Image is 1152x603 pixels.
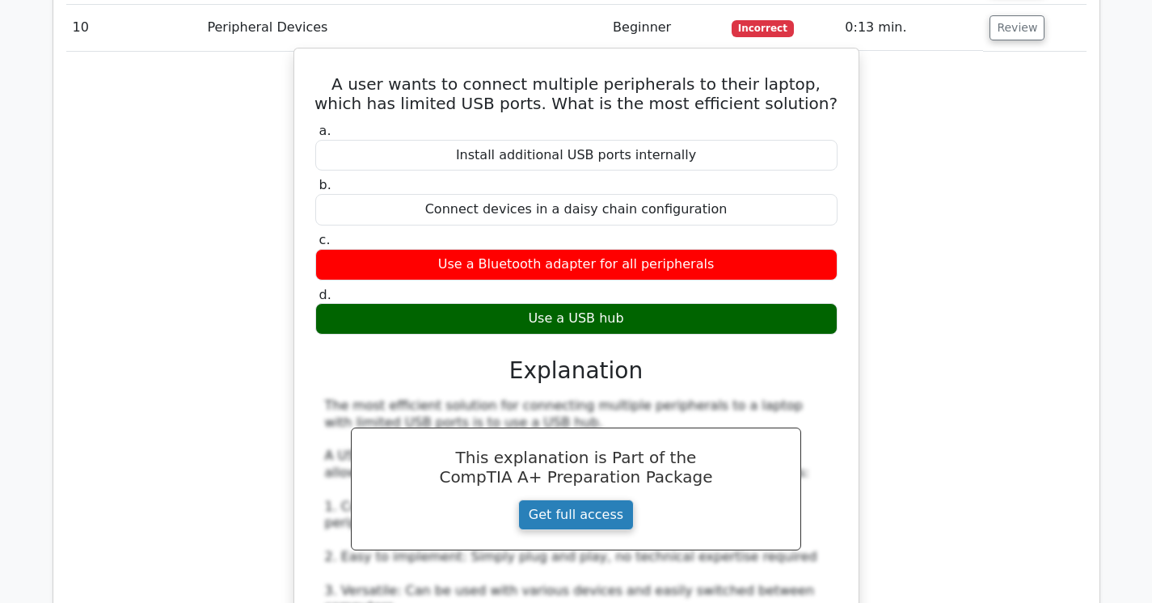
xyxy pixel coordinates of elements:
[315,303,838,335] div: Use a USB hub
[314,74,839,113] h5: A user wants to connect multiple peripherals to their laptop, which has limited USB ports. What i...
[319,232,331,247] span: c.
[66,5,201,51] td: 10
[315,140,838,171] div: Install additional USB ports internally
[325,357,828,385] h3: Explanation
[319,177,331,192] span: b.
[319,123,331,138] span: a.
[838,5,983,51] td: 0:13 min.
[732,20,794,36] span: Incorrect
[990,15,1044,40] button: Review
[200,5,606,51] td: Peripheral Devices
[606,5,725,51] td: Beginner
[319,287,331,302] span: d.
[315,249,838,280] div: Use a Bluetooth adapter for all peripherals
[315,194,838,226] div: Connect devices in a daisy chain configuration
[518,500,634,530] a: Get full access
